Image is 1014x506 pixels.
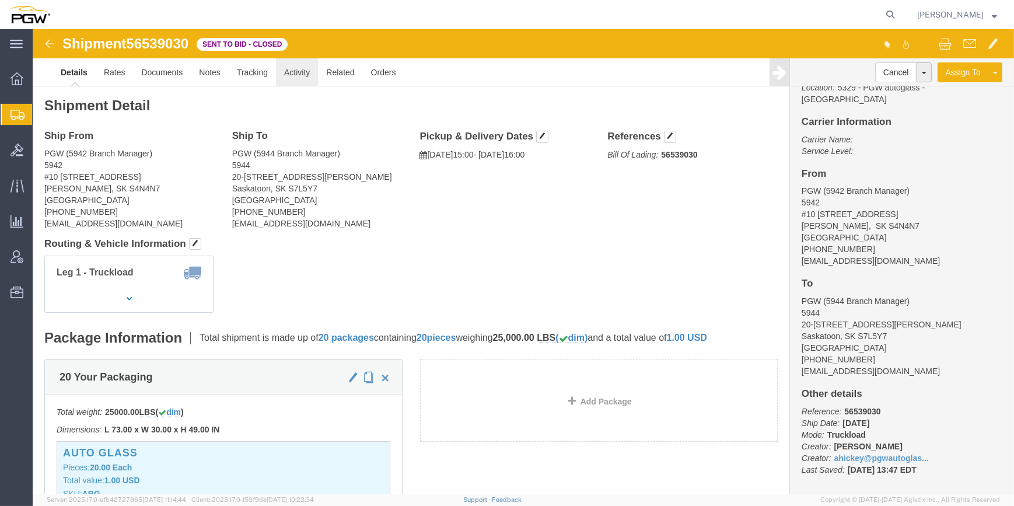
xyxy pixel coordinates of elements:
[33,29,1014,494] iframe: FS Legacy Container
[267,496,314,503] span: [DATE] 10:23:34
[492,496,522,503] a: Feedback
[8,6,50,23] img: logo
[47,496,186,503] span: Server: 2025.17.0-efb42727865
[917,8,984,21] span: Ksenia Gushchina-Kerecz
[820,495,1000,505] span: Copyright © [DATE]-[DATE] Agistix Inc., All Rights Reserved
[142,496,186,503] span: [DATE] 11:14:44
[917,8,998,22] button: [PERSON_NAME]
[191,496,314,503] span: Client: 2025.17.0-159f9de
[463,496,492,503] a: Support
